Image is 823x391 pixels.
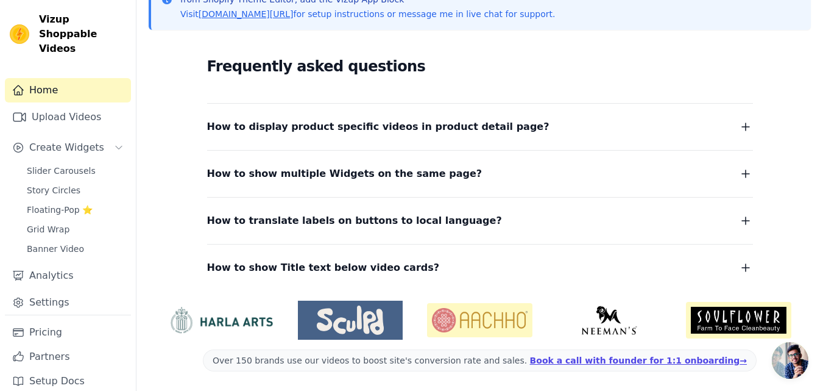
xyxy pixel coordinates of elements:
a: Slider Carousels [19,162,131,179]
span: Banner Video [27,243,84,255]
img: Sculpd US [298,306,403,335]
a: Upload Videos [5,105,131,129]
a: Partners [5,345,131,369]
a: Analytics [5,264,131,288]
h2: Frequently asked questions [207,54,753,79]
span: How to translate labels on buttons to local language? [207,212,502,229]
a: Grid Wrap [19,221,131,238]
a: Book a call with founder for 1:1 onboarding [530,356,747,365]
img: Vizup [10,24,29,44]
a: Pricing [5,320,131,345]
button: How to display product specific videos in product detail page? [207,118,753,135]
p: Visit for setup instructions or message me in live chat for support. [180,8,555,20]
span: Grid Wrap [27,223,69,235]
a: Floating-Pop ⭐ [19,201,131,218]
button: How to show Title text below video cards? [207,259,753,276]
button: Create Widgets [5,135,131,160]
span: Slider Carousels [27,165,96,177]
span: Create Widgets [29,140,104,155]
img: Aachho [427,303,532,337]
a: Settings [5,290,131,315]
img: Neeman's [557,306,662,335]
a: Story Circles [19,182,131,199]
span: Floating-Pop ⭐ [27,204,93,216]
button: How to show multiple Widgets on the same page? [207,165,753,182]
span: How to display product specific videos in product detail page? [207,118,549,135]
a: [DOMAIN_NAME][URL] [199,9,294,19]
img: Soulflower [686,302,791,338]
span: How to show multiple Widgets on the same page? [207,165,482,182]
span: How to show Title text below video cards? [207,259,440,276]
img: HarlaArts [168,306,274,334]
span: Vizup Shoppable Videos [39,12,126,56]
a: Banner Video [19,240,131,257]
span: Story Circles [27,184,80,196]
button: How to translate labels on buttons to local language? [207,212,753,229]
a: Home [5,78,131,102]
a: Open chat [772,342,808,379]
